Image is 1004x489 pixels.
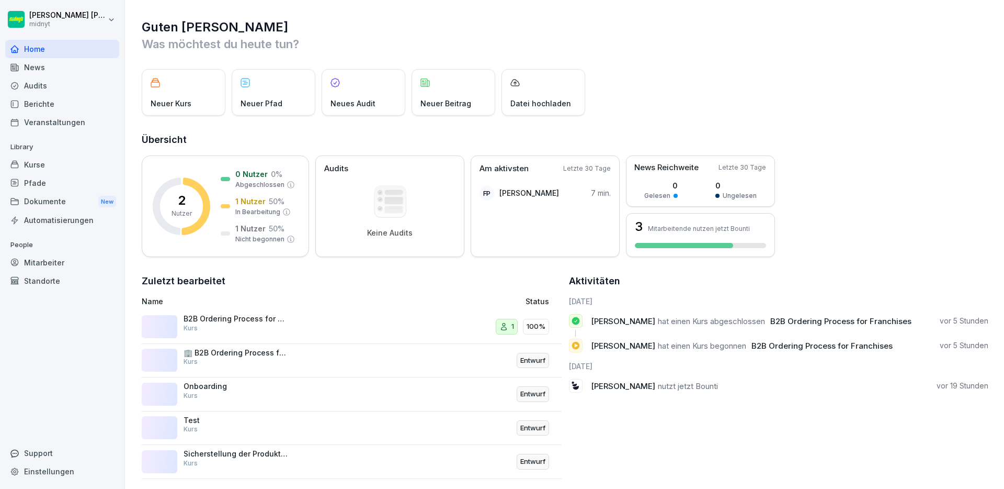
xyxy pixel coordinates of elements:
[184,324,198,333] p: Kurs
[718,163,766,172] p: Letzte 30 Tage
[5,192,119,212] div: Dokumente
[271,169,282,180] p: 0 %
[526,296,549,307] p: Status
[644,191,670,201] p: Gelesen
[5,113,119,131] a: Veranstaltungen
[142,19,988,36] h1: Guten [PERSON_NAME]
[563,164,611,173] p: Letzte 30 Tage
[5,462,119,481] a: Einstellungen
[29,11,106,20] p: [PERSON_NAME] [PERSON_NAME]
[520,389,545,399] p: Entwurf
[591,187,611,198] p: 7 min.
[723,191,757,201] p: Ungelesen
[5,139,119,155] p: Library
[184,449,288,459] p: Sicherstellung der Produktverfügbarkeit für Franchise-Partner
[142,344,562,378] a: 🏢 B2B Ordering Process for FranchisesKursEntwurf
[235,223,266,234] p: 1 Nutzer
[142,296,405,307] p: Name
[142,274,562,288] h2: Zuletzt bearbeitet
[330,98,375,109] p: Neues Audit
[235,169,268,180] p: 0 Nutzer
[184,459,198,468] p: Kurs
[29,20,106,28] p: midnyt
[98,196,116,208] div: New
[420,98,471,109] p: Neuer Beitrag
[151,98,191,109] p: Neuer Kurs
[480,163,529,175] p: Am aktivsten
[178,194,186,207] p: 2
[5,174,119,192] a: Pfade
[184,357,198,366] p: Kurs
[770,316,911,326] span: B2B Ordering Process for Franchises
[480,186,494,201] div: FP
[634,162,699,174] p: News Reichweite
[5,272,119,290] a: Standorte
[569,274,620,288] h2: Aktivitäten
[5,58,119,76] a: News
[5,155,119,174] a: Kurse
[269,223,284,234] p: 50 %
[527,321,545,332] p: 100%
[269,196,284,207] p: 50 %
[5,76,119,95] a: Audits
[5,95,119,113] a: Berichte
[142,377,562,412] a: OnboardingKursEntwurf
[520,423,545,434] p: Entwurf
[569,296,989,307] h6: [DATE]
[142,445,562,479] a: Sicherstellung der Produktverfügbarkeit für Franchise-PartnerKursEntwurf
[510,98,571,109] p: Datei hochladen
[644,180,678,191] p: 0
[511,321,514,332] p: 1
[940,340,988,351] p: vor 5 Stunden
[142,310,562,344] a: B2B Ordering Process for FranchisesKurs1100%
[172,209,192,218] p: Nutzer
[241,98,282,109] p: Neuer Pfad
[142,36,988,52] p: Was möchtest du heute tun?
[235,207,280,217] p: In Bearbeitung
[635,220,643,233] h3: 3
[184,416,288,425] p: Test
[184,382,288,391] p: Onboarding
[5,40,119,58] a: Home
[5,192,119,212] a: DokumenteNew
[184,314,288,324] p: B2B Ordering Process for Franchises
[937,381,988,391] p: vor 19 Stunden
[658,381,718,391] span: nutzt jetzt Bounti
[751,341,893,351] span: B2B Ordering Process for Franchises
[142,132,988,147] h2: Übersicht
[520,355,545,366] p: Entwurf
[569,361,989,372] h6: [DATE]
[142,412,562,446] a: TestKursEntwurf
[715,180,757,191] p: 0
[235,196,266,207] p: 1 Nutzer
[5,211,119,229] a: Automatisierungen
[184,425,198,434] p: Kurs
[5,444,119,462] div: Support
[658,316,765,326] span: hat einen Kurs abgeschlossen
[648,225,750,232] p: Mitarbeitende nutzen jetzt Bounti
[367,228,413,238] p: Keine Audits
[184,348,288,358] p: 🏢 B2B Ordering Process for Franchises
[520,457,545,467] p: Entwurf
[5,237,119,253] p: People
[591,316,655,326] span: [PERSON_NAME]
[235,235,284,244] p: Nicht begonnen
[658,341,746,351] span: hat einen Kurs begonnen
[591,381,655,391] span: [PERSON_NAME]
[940,316,988,326] p: vor 5 Stunden
[591,341,655,351] span: [PERSON_NAME]
[5,253,119,272] a: Mitarbeiter
[499,187,559,198] p: [PERSON_NAME]
[235,180,284,190] p: Abgeschlossen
